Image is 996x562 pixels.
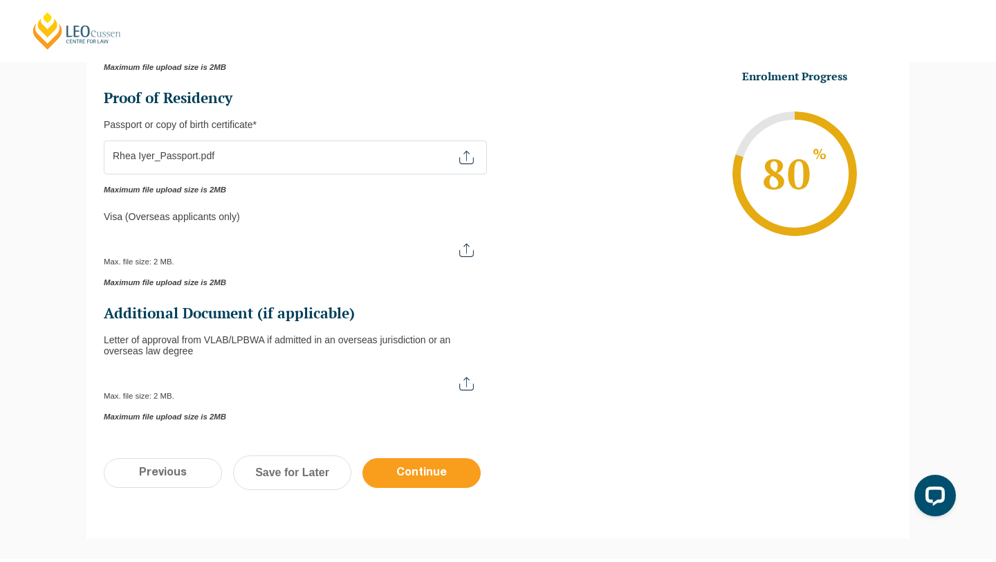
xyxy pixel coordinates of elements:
[104,63,476,72] span: Maximum file upload size is 2MB
[362,458,481,488] input: Continue
[104,278,476,287] span: Maximum file upload size is 2MB
[233,455,351,490] a: Save for Later
[104,211,487,222] div: Visa (Overseas applicants only)
[104,381,185,400] span: Max. file size: 2 MB.
[903,469,961,527] iframe: LiveChat chat widget
[31,11,123,51] a: [PERSON_NAME] Centre for Law
[104,154,185,174] span: Max. file size: 2 MB.
[104,185,476,194] span: Maximum file upload size is 2MB
[104,334,487,356] div: Letter of approval from VLAB/LPBWA if admitted in an overseas jurisdiction or an overseas law degree
[760,146,829,201] span: 80
[104,119,487,130] div: Passport or copy of birth certificate*
[708,69,881,84] h3: Enrolment Progress
[104,413,476,421] span: Maximum file upload size is 2MB
[104,458,222,488] input: Previous
[812,149,828,162] sup: %
[104,246,185,266] span: Max. file size: 2 MB.
[104,89,487,108] h2: Proof of Residency
[104,304,487,323] h2: Additional Document (if applicable)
